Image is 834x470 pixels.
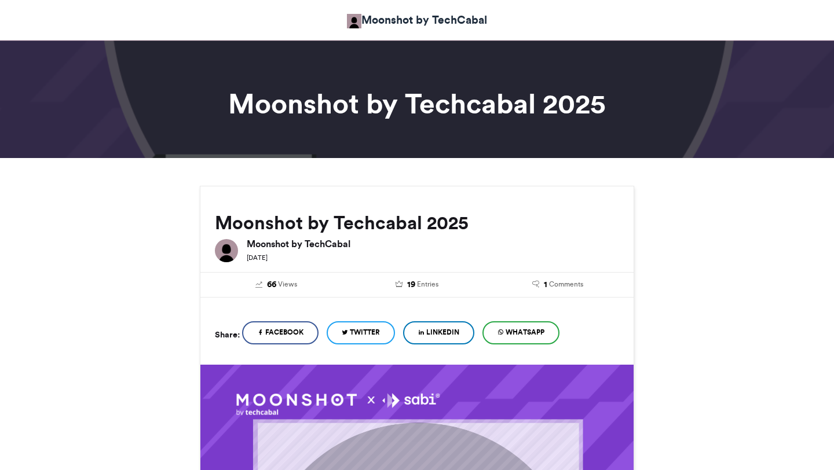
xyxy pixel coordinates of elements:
[236,393,440,416] img: 1758644554.097-6a393746cea8df337a0c7de2b556cf9f02f16574.png
[506,327,544,337] span: WhatsApp
[267,278,276,291] span: 66
[350,327,380,337] span: Twitter
[96,90,738,117] h1: Moonshot by Techcabal 2025
[496,278,619,291] a: 1 Comments
[215,327,240,342] h5: Share:
[426,327,459,337] span: LinkedIn
[417,279,438,289] span: Entries
[407,278,415,291] span: 19
[356,278,479,291] a: 19 Entries
[247,239,619,248] h6: Moonshot by TechCabal
[549,279,583,289] span: Comments
[247,254,268,262] small: [DATE]
[327,321,395,344] a: Twitter
[278,279,297,289] span: Views
[347,14,361,28] img: Moonshot by TechCabal
[215,278,338,291] a: 66 Views
[482,321,559,344] a: WhatsApp
[242,321,319,344] a: Facebook
[544,278,547,291] span: 1
[265,327,303,337] span: Facebook
[347,12,487,28] a: Moonshot by TechCabal
[215,239,238,262] img: Moonshot by TechCabal
[403,321,474,344] a: LinkedIn
[215,212,619,233] h2: Moonshot by Techcabal 2025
